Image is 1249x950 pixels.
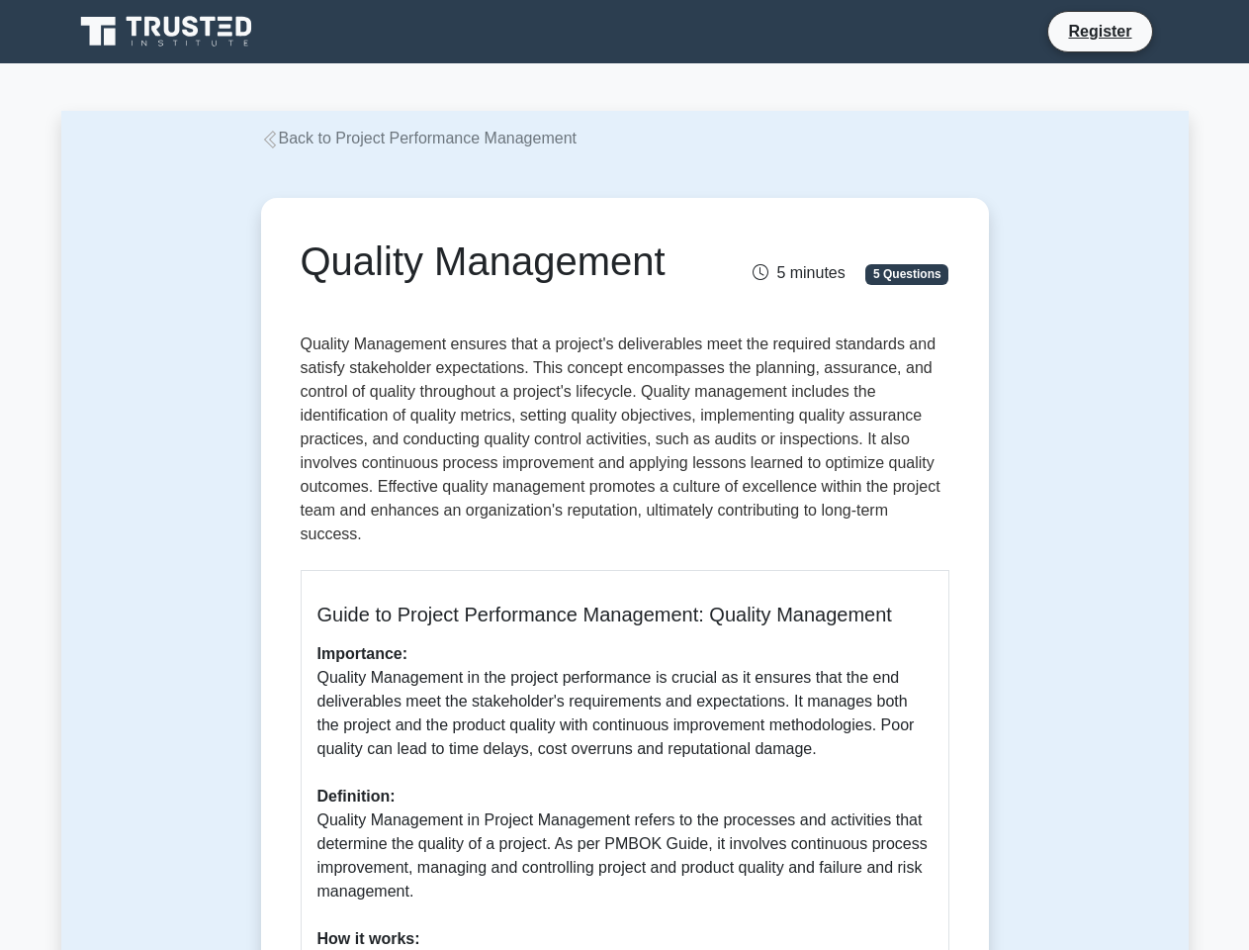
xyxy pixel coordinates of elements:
[261,130,577,146] a: Back to Project Performance Management
[301,237,725,285] h1: Quality Management
[317,645,408,662] b: Importance:
[317,788,396,805] b: Definition:
[1056,19,1143,44] a: Register
[753,264,845,281] span: 5 minutes
[317,930,420,947] b: How it works:
[301,332,949,554] p: Quality Management ensures that a project's deliverables meet the required standards and satisfy ...
[317,603,933,626] h5: Guide to Project Performance Management: Quality Management
[865,264,948,284] span: 5 Questions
